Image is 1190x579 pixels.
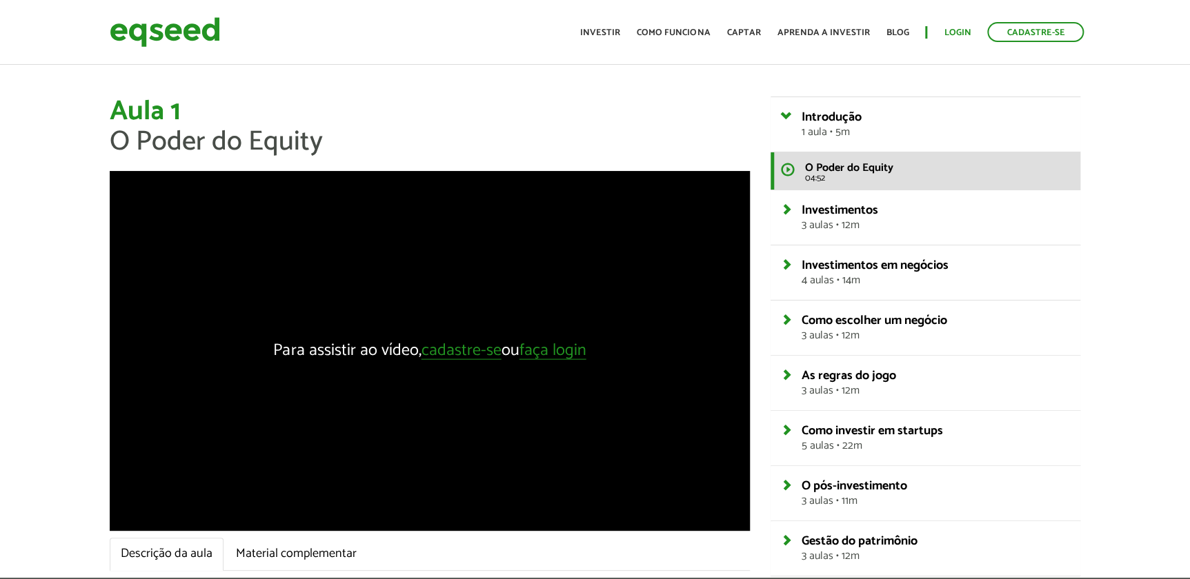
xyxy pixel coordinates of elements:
[771,152,1080,190] a: O Poder do Equity 04:52
[802,310,947,331] span: Como escolher um negócio
[802,480,1070,507] a: O pós-investimento3 aulas • 11m
[110,89,181,134] span: Aula 1
[802,365,896,386] span: As regras do jogo
[802,259,1070,286] a: Investimentos em negócios4 aulas • 14m
[273,343,586,360] div: Para assistir ao vídeo, ou
[805,159,893,177] span: O Poder do Equity
[225,538,368,571] a: Material complementar
[802,330,1070,341] span: 3 aulas • 12m
[421,343,501,360] a: cadastre-se
[802,551,1070,562] span: 3 aulas • 12m
[805,174,1070,183] span: 04:52
[802,425,1070,451] a: Como investir em startups5 aulas • 22m
[110,538,224,571] a: Descrição da aula
[519,343,586,360] a: faça login
[802,111,1070,138] a: Introdução1 aula • 5m
[802,255,949,276] span: Investimentos em negócios
[802,476,907,496] span: O pós-investimento
[802,420,943,441] span: Como investir em startups
[802,275,1070,286] span: 4 aulas • 14m
[802,200,878,221] span: Investimentos
[802,385,1070,396] span: 3 aulas • 12m
[802,496,1070,507] span: 3 aulas • 11m
[802,204,1070,231] a: Investimentos3 aulas • 12m
[802,127,1070,138] span: 1 aula • 5m
[802,314,1070,341] a: Como escolher um negócio3 aulas • 12m
[726,28,760,37] a: Captar
[802,369,1070,396] a: As regras do jogo3 aulas • 12m
[802,440,1070,451] span: 5 aulas • 22m
[886,28,909,37] a: Blog
[987,22,1084,42] a: Cadastre-se
[802,220,1070,231] span: 3 aulas • 12m
[802,535,1070,562] a: Gestão do patrimônio3 aulas • 12m
[110,119,323,165] span: O Poder do Equity
[802,531,918,551] span: Gestão do patrimônio
[944,28,971,37] a: Login
[580,28,620,37] a: Investir
[110,14,220,50] img: EqSeed
[802,107,862,128] span: Introdução
[777,28,869,37] a: Aprenda a investir
[637,28,710,37] a: Como funciona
